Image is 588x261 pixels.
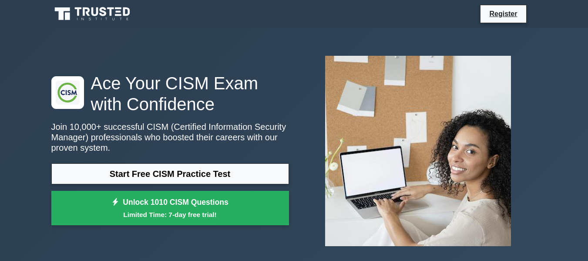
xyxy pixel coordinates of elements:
[51,73,289,115] h1: Ace Your CISM Exam with Confidence
[484,8,522,19] a: Register
[51,191,289,226] a: Unlock 1010 CISM QuestionsLimited Time: 7-day free trial!
[62,210,278,220] small: Limited Time: 7-day free trial!
[51,163,289,184] a: Start Free CISM Practice Test
[51,122,289,153] p: Join 10,000+ successful CISM (Certified Information Security Manager) professionals who boosted t...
